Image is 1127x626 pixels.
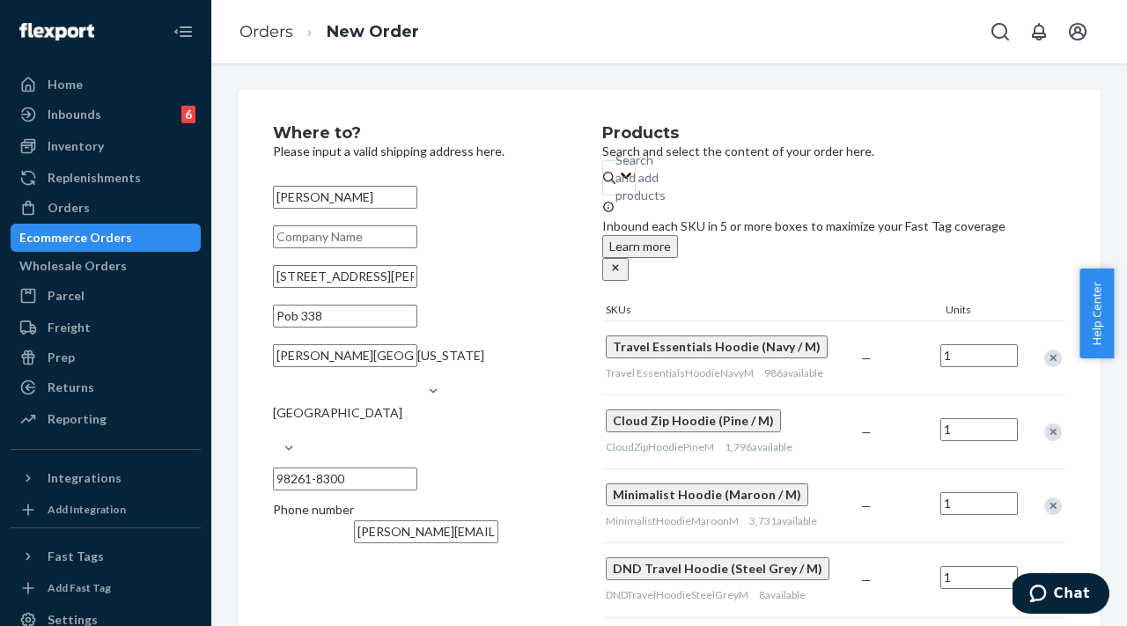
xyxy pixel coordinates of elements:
[354,520,498,543] input: Email (Only Required for International)
[613,561,822,576] span: DND Travel Hoodie (Steel Grey / M)
[613,413,774,428] span: Cloud Zip Hoodie (Pine / M)
[606,440,714,453] span: CloudZipHoodiePineM
[606,409,781,432] button: Cloud Zip Hoodie (Pine / M)
[940,566,1018,589] input: Quantity
[1060,14,1095,49] button: Open account menu
[48,319,91,336] div: Freight
[11,70,201,99] a: Home
[1021,14,1057,49] button: Open notifications
[606,557,829,580] button: DND Travel Hoodie (Steel Grey / M)
[11,132,201,160] a: Inventory
[940,492,1018,515] input: Quantity
[48,287,85,305] div: Parcel
[613,339,821,354] span: Travel Essentials Hoodie (Navy / M)
[48,379,94,396] div: Returns
[1044,350,1062,367] div: Remove Item
[166,14,201,49] button: Close Navigation
[48,410,107,428] div: Reporting
[48,502,126,517] div: Add Integration
[764,366,823,379] span: 986 available
[940,344,1018,367] input: Quantity
[239,22,293,41] a: Orders
[725,440,792,453] span: 1,796 available
[19,23,94,41] img: Flexport logo
[942,302,1021,320] div: Units
[861,498,872,513] span: —
[273,404,402,422] div: [GEOGRAPHIC_DATA]
[602,200,1065,281] div: Inbound each SKU in 5 or more boxes to maximize your Fast Tag coverage
[602,125,1065,143] h2: Products
[11,313,201,342] a: Freight
[273,265,417,288] input: Street Address
[749,514,817,527] span: 3,731 available
[19,229,132,247] div: Ecommerce Orders
[861,572,872,587] span: —
[273,305,417,328] input: Street Address 2 (Optional)
[48,580,111,595] div: Add Fast Tag
[11,224,201,252] a: Ecommerce Orders
[273,186,417,209] input: First & Last Name
[48,76,83,93] div: Home
[11,343,201,372] a: Prep
[983,14,1018,49] button: Open Search Box
[11,282,201,310] a: Parcel
[11,100,201,129] a: Inbounds6
[11,464,201,492] button: Integrations
[327,22,419,41] a: New Order
[48,349,75,366] div: Prep
[606,366,754,379] span: Travel EssentialsHoodieNavyM
[11,164,201,192] a: Replenishments
[48,469,122,487] div: Integrations
[602,235,678,258] button: Learn more
[273,468,417,490] input: ZIP Code
[602,143,1065,160] p: Search and select the content of your order here.
[1044,571,1062,589] div: Remove Item
[1079,269,1114,358] button: Help Center
[11,578,201,599] a: Add Fast Tag
[48,169,141,187] div: Replenishments
[615,151,666,204] div: Search and add products
[861,424,872,439] span: —
[1013,573,1109,617] iframe: Opens a widget where you can chat to one of our agents
[606,335,828,358] button: Travel Essentials Hoodie (Navy / M)
[1044,497,1062,515] div: Remove Item
[417,347,484,365] div: [US_STATE]
[602,258,629,281] button: close
[613,487,801,502] span: Minimalist Hoodie (Maroon / M)
[273,422,275,439] input: [GEOGRAPHIC_DATA]
[11,499,201,520] a: Add Integration
[759,588,806,601] span: 8 available
[273,125,549,143] h2: Where to?
[11,252,201,280] a: Wholesale Orders
[48,199,90,217] div: Orders
[11,373,201,401] a: Returns
[273,143,549,160] p: Please input a valid shipping address here.
[606,588,748,601] span: DNDTravelHoodieSteelGreyM
[606,514,739,527] span: MinimalistHoodieMaroonM
[606,483,808,506] button: Minimalist Hoodie (Maroon / M)
[861,350,872,365] span: —
[11,194,201,222] a: Orders
[48,137,104,155] div: Inventory
[48,106,101,123] div: Inbounds
[48,548,104,565] div: Fast Tags
[181,106,195,123] div: 6
[11,405,201,433] a: Reporting
[417,365,419,382] input: [US_STATE]
[940,418,1018,441] input: Quantity
[11,542,201,571] button: Fast Tags
[225,6,433,58] ol: breadcrumbs
[273,344,417,367] input: City
[602,302,942,320] div: SKUs
[1044,423,1062,441] div: Remove Item
[273,225,417,248] input: Company Name
[19,257,127,275] div: Wholesale Orders
[273,502,354,517] span: Phone number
